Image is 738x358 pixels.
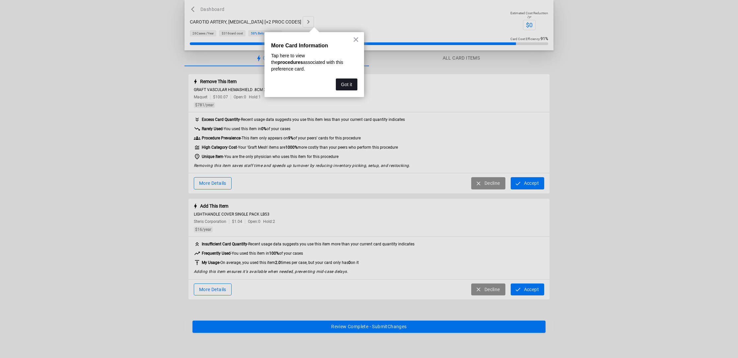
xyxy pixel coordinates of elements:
button: Got it [336,78,357,90]
strong: procedures [277,60,303,65]
span: associated with this preference card. [271,60,344,72]
button: Close [353,34,359,45]
span: Tap here to view the [271,53,306,65]
strong: More Card Information [271,43,328,48]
